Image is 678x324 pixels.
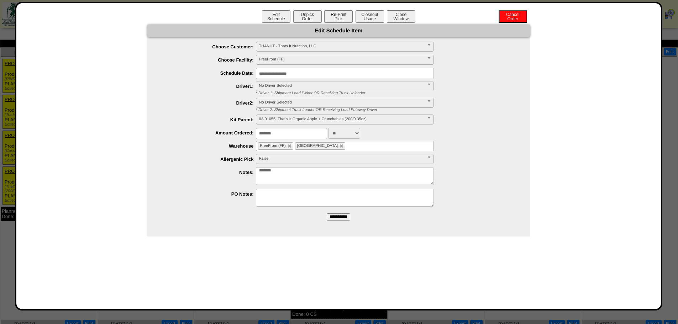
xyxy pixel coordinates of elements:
label: Schedule Date: [162,70,256,76]
button: CancelOrder [499,10,527,23]
label: Driver2: [162,100,256,106]
span: 03-01055: That's It Organic Apple + Crunchables (200/0.35oz) [259,115,424,123]
label: Choose Facility: [162,57,256,63]
label: Notes: [162,170,256,175]
span: No Driver Selected [259,81,424,90]
button: CloseWindow [387,10,415,23]
span: FreeFrom (FF) [260,144,286,148]
div: * Driver 2: Shipment Truck Loader OR Receiving Load Putaway Driver [251,108,530,112]
a: CloseWindow [386,16,416,21]
label: Allergenic Pick [162,156,256,162]
button: Re-PrintPick [324,10,353,23]
label: PO Notes: [162,191,256,197]
span: False [259,154,424,163]
label: Choose Customer: [162,44,256,49]
span: FreeFrom (FF) [259,55,424,64]
label: Warehouse [162,143,256,149]
label: Driver1: [162,84,256,89]
button: CloseoutUsage [356,10,384,23]
span: THANUT - Thats It Nutrition, LLC [259,42,424,51]
button: EditSchedule [262,10,290,23]
div: Edit Schedule Item [147,25,530,37]
div: * Driver 1: Shipment Load Picker OR Receiving Truck Unloader [251,91,530,95]
span: [GEOGRAPHIC_DATA] [297,144,338,148]
button: UnpickOrder [293,10,322,23]
span: No Driver Selected [259,98,424,107]
label: Amount Ordered: [162,130,256,136]
label: Kit Parent: [162,117,256,122]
